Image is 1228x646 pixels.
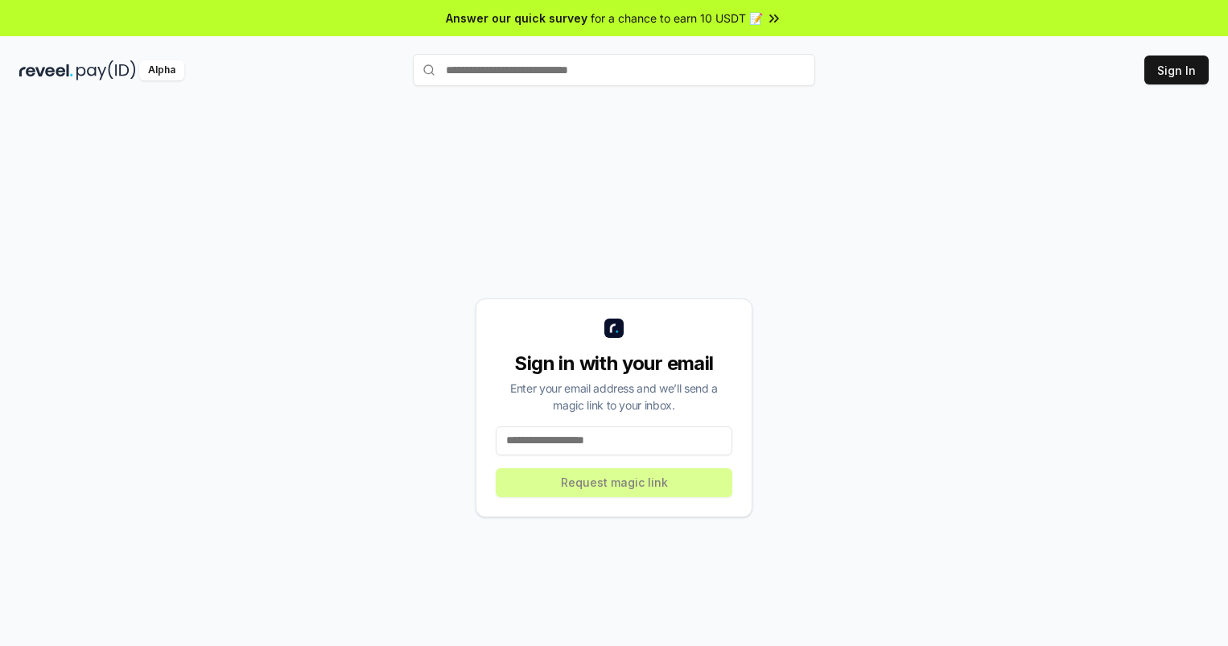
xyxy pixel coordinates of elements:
button: Sign In [1144,56,1209,84]
span: Answer our quick survey [446,10,587,27]
span: for a chance to earn 10 USDT 📝 [591,10,763,27]
img: reveel_dark [19,60,73,80]
div: Sign in with your email [496,351,732,376]
img: logo_small [604,319,624,338]
img: pay_id [76,60,136,80]
div: Enter your email address and we’ll send a magic link to your inbox. [496,380,732,414]
div: Alpha [139,60,184,80]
